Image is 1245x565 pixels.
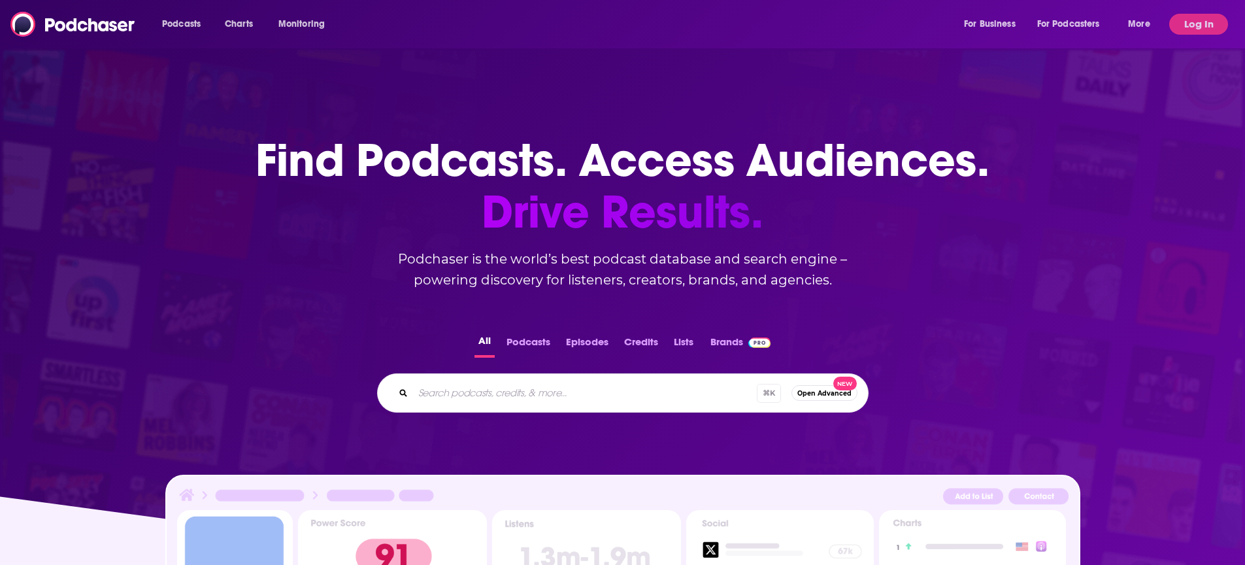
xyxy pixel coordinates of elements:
img: Podchaser - Follow, Share and Rate Podcasts [10,12,136,37]
span: Podcasts [162,15,201,33]
button: open menu [1029,14,1119,35]
img: Podchaser Pro [748,337,771,348]
a: Charts [216,14,261,35]
span: Charts [225,15,253,33]
button: All [474,332,495,358]
button: open menu [153,14,218,35]
div: Search podcasts, credits, & more... [377,373,869,413]
span: Drive Results. [256,186,989,238]
span: ⌘ K [757,384,781,403]
button: Lists [670,332,697,358]
input: Search podcasts, credits, & more... [413,383,757,403]
button: open menu [269,14,342,35]
a: BrandsPodchaser Pro [710,332,771,358]
button: Log In [1169,14,1228,35]
span: Open Advanced [797,390,852,397]
button: open menu [955,14,1032,35]
button: Podcasts [503,332,554,358]
span: For Podcasters [1037,15,1100,33]
button: Credits [620,332,662,358]
button: Episodes [562,332,612,358]
span: More [1128,15,1150,33]
span: New [833,377,857,390]
button: open menu [1119,14,1167,35]
button: Open AdvancedNew [791,385,857,401]
span: Monitoring [278,15,325,33]
img: Podcast Insights Header [177,487,1069,509]
h1: Find Podcasts. Access Audiences. [256,135,989,238]
span: For Business [964,15,1016,33]
h2: Podchaser is the world’s best podcast database and search engine – powering discovery for listene... [361,248,884,290]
